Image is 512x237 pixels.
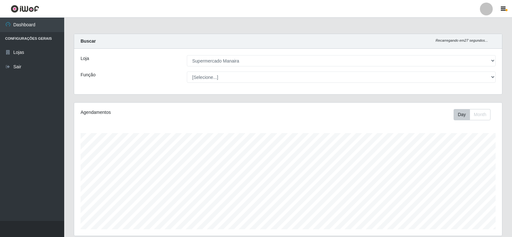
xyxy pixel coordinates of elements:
[11,5,39,13] img: CoreUI Logo
[81,38,96,44] strong: Buscar
[470,109,490,120] button: Month
[454,109,496,120] div: Toolbar with button groups
[436,38,488,42] i: Recarregando em 27 segundos...
[81,109,248,116] div: Agendamentos
[454,109,470,120] button: Day
[81,55,89,62] label: Loja
[81,72,96,78] label: Função
[454,109,490,120] div: First group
